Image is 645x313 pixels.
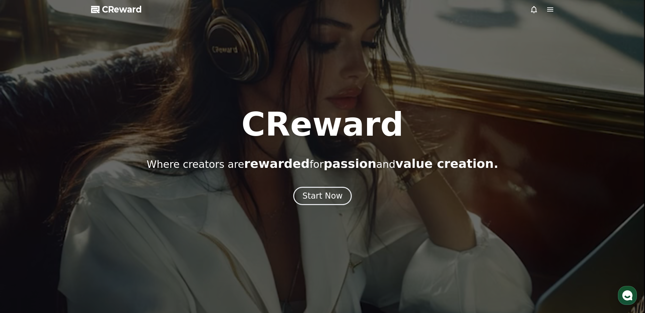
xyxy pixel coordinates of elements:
span: value creation. [395,157,498,171]
h1: CReward [241,108,404,141]
a: Start Now [293,194,352,200]
span: CReward [102,4,142,15]
span: rewarded [244,157,309,171]
div: Start Now [302,191,343,201]
p: Where creators are for and [147,157,498,171]
span: passion [324,157,377,171]
a: CReward [91,4,142,15]
button: Start Now [293,187,352,205]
